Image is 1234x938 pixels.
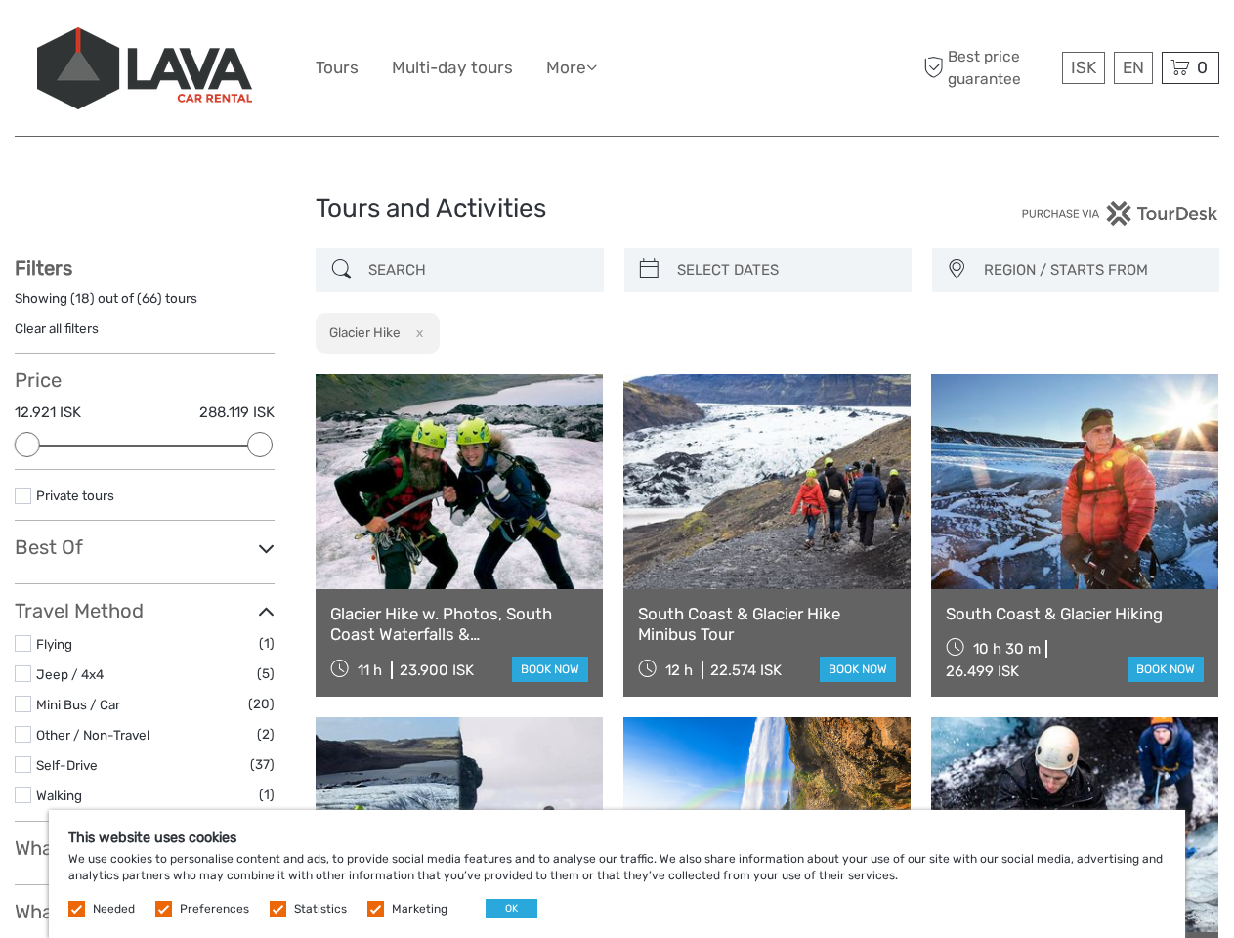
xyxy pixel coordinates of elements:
h3: Price [15,368,275,392]
strong: Filters [15,256,72,279]
span: (1) [259,632,275,655]
img: 523-13fdf7b0-e410-4b32-8dc9-7907fc8d33f7_logo_big.jpg [37,27,252,109]
span: 10 h 30 m [973,640,1041,658]
input: SEARCH [361,253,593,287]
a: Glacier Hike w. Photos, South Coast Waterfalls & [GEOGRAPHIC_DATA] [330,604,588,644]
h1: Tours and Activities [316,193,918,225]
input: SELECT DATES [669,253,902,287]
div: 23.900 ISK [400,661,474,679]
a: book now [1128,657,1204,682]
p: We're away right now. Please check back later! [27,34,221,50]
label: Marketing [392,901,447,917]
label: Needed [93,901,135,917]
a: More [546,54,597,82]
span: (37) [250,753,275,776]
h5: This website uses cookies [68,830,1166,846]
h3: What do you want to see? [15,836,275,860]
h3: Travel Method [15,599,275,622]
a: Tours [316,54,359,82]
a: Self-Drive [36,757,98,773]
img: PurchaseViaTourDesk.png [1021,201,1219,226]
a: Walking [36,788,82,803]
button: REGION / STARTS FROM [975,254,1210,286]
label: 66 [142,289,157,308]
span: (20) [248,693,275,715]
span: (5) [257,662,275,685]
h2: Glacier Hike [329,324,401,340]
a: South Coast & Glacier Hiking [946,604,1204,623]
a: Clear all filters [15,320,99,336]
div: Showing ( ) out of ( ) tours [15,289,275,320]
a: Other / Non-Travel [36,727,149,743]
a: Mini Bus / Car [36,697,120,712]
span: ISK [1071,58,1096,77]
div: We use cookies to personalise content and ads, to provide social media features and to analyse ou... [49,810,1185,938]
a: Flying [36,636,72,652]
a: Private tours [36,488,114,503]
h3: Best Of [15,535,275,559]
div: EN [1114,52,1153,84]
button: Open LiveChat chat widget [225,30,248,54]
div: 26.499 ISK [946,662,1019,680]
label: Statistics [294,901,347,917]
label: 18 [75,289,90,308]
span: (2) [257,723,275,746]
a: book now [512,657,588,682]
label: 288.119 ISK [199,403,275,423]
span: Best price guarantee [918,46,1057,89]
button: x [404,322,430,343]
a: book now [820,657,896,682]
span: (1) [259,784,275,806]
label: Preferences [180,901,249,917]
div: 22.574 ISK [710,661,782,679]
a: Multi-day tours [392,54,513,82]
h3: What do you want to do? [15,900,275,923]
label: 12.921 ISK [15,403,81,423]
button: OK [486,899,537,918]
a: Jeep / 4x4 [36,666,104,682]
span: 0 [1194,58,1211,77]
span: 12 h [665,661,693,679]
span: 11 h [358,661,382,679]
a: South Coast & Glacier Hike Minibus Tour [638,604,896,644]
